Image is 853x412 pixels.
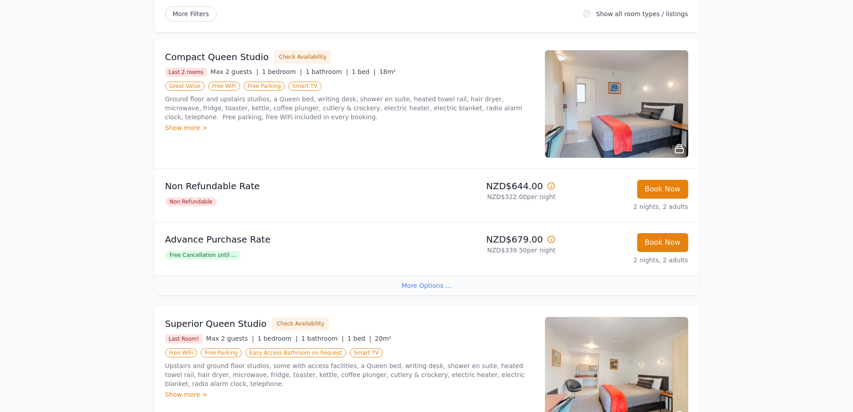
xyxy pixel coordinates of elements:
[165,251,241,260] span: Free Cancellation until ...
[165,348,197,357] span: Free WiFi
[165,82,205,91] span: Great Value
[596,10,688,17] label: Show all room types / listings
[165,317,267,330] h3: Superior Queen Studio
[375,335,391,342] span: 20m²
[301,335,344,342] span: 1 bathroom |
[165,334,203,343] span: Last Room!
[352,68,376,75] span: 1 bed |
[272,317,329,330] button: Check Availability
[165,180,423,192] p: Non Refundable Rate
[208,82,240,91] span: Free WiFi
[244,82,285,91] span: Free Parking
[379,68,396,75] span: 18m²
[305,68,348,75] span: 1 bathroom |
[288,82,321,91] span: Smart TV
[165,197,217,206] span: Non Refundable
[274,50,331,64] button: Check Availability
[165,68,207,77] span: Last 2 rooms
[154,275,699,295] div: More Options ...
[165,51,269,63] h3: Compact Queen Studio
[165,123,534,132] div: Show more >
[245,348,346,357] span: Easy Access Bathroom on Request
[563,256,688,265] p: 2 nights, 2 adults
[210,68,258,75] span: Max 2 guests |
[430,233,556,246] p: NZD$679.00
[165,233,423,246] p: Advance Purchase Rate
[165,95,534,121] p: Ground floor and upstairs studios, a Queen bed, writing desk, shower en suite, heated towel rail,...
[165,361,534,388] p: Upstairs and ground floor studios, some with access facilities, a Queen bed, writing desk, shower...
[257,335,298,342] span: 1 bedroom |
[206,335,254,342] span: Max 2 guests |
[430,246,556,255] p: NZD$339.50 per night
[430,192,556,201] p: NZD$322.00 per night
[637,180,688,199] button: Book Now
[430,180,556,192] p: NZD$644.00
[165,6,217,22] span: More Filters
[262,68,302,75] span: 1 bedroom |
[563,202,688,211] p: 2 nights, 2 adults
[201,348,242,357] span: Free Parking
[637,233,688,252] button: Book Now
[350,348,383,357] span: Smart TV
[165,390,534,399] div: Show more >
[347,335,371,342] span: 1 bed |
